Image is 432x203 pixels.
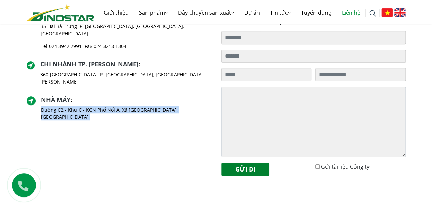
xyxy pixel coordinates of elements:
[41,23,211,37] p: 35 Hai Bà Trưng, P. [GEOGRAPHIC_DATA], [GEOGRAPHIC_DATA]. [GEOGRAPHIC_DATA]
[41,106,211,120] p: Đường C2 - Khu C - KCN Phố Nối A, Xã [GEOGRAPHIC_DATA], [GEOGRAPHIC_DATA]
[337,2,365,24] a: Liên hệ
[221,13,406,26] h2: gửi liên hệ
[369,10,376,17] img: search
[173,2,239,24] a: Dây chuyền sản xuất
[321,163,370,171] label: Gửi tài liệu Công ty
[27,4,94,21] img: logo
[265,2,296,24] a: Tin tức
[49,43,82,49] a: 024 3942 7991
[296,2,337,24] a: Tuyển dụng
[27,61,35,69] img: directer
[99,2,134,24] a: Giới thiệu
[41,42,211,50] p: Tel: - Fax:
[40,71,211,85] p: 360 [GEOGRAPHIC_DATA], P. [GEOGRAPHIC_DATA], [GEOGRAPHIC_DATA]. [PERSON_NAME]
[40,61,211,68] h2: :
[381,8,393,17] img: Tiếng Việt
[41,96,70,104] a: Nhà máy
[134,2,173,24] a: Sản phẩm
[239,2,265,24] a: Dự án
[40,60,138,68] a: Chi nhánh TP. [PERSON_NAME]
[41,96,211,104] h2: :
[221,163,269,176] button: Gửi đi
[394,8,406,17] img: English
[27,96,36,105] img: directer
[94,43,126,49] a: 024 3218 1304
